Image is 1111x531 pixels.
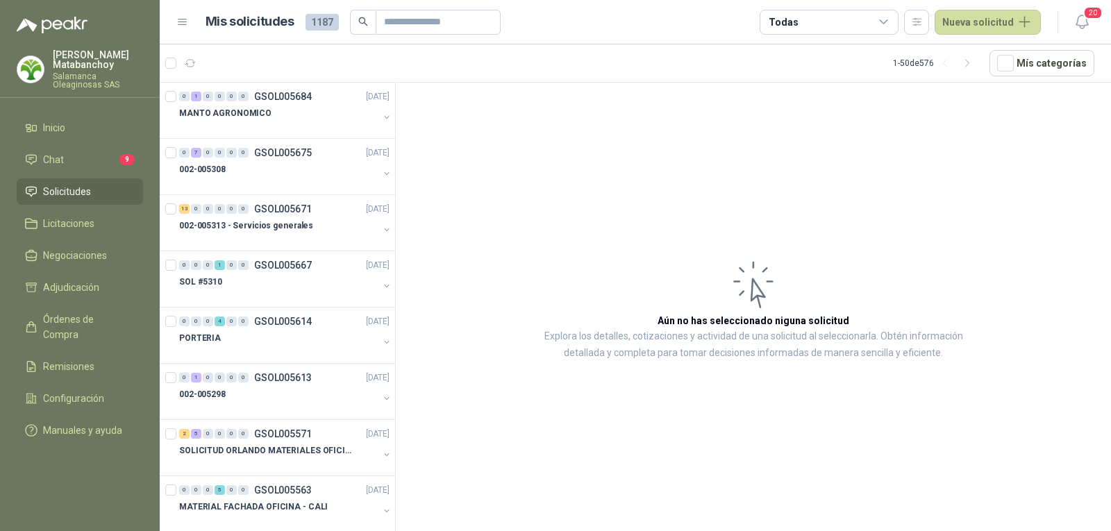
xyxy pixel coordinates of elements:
[17,242,143,269] a: Negociaciones
[43,184,91,199] span: Solicitudes
[226,260,237,270] div: 0
[254,429,312,439] p: GSOL005571
[17,306,143,348] a: Órdenes de Compra
[366,90,390,103] p: [DATE]
[43,423,122,438] span: Manuales y ayuda
[191,204,201,214] div: 0
[179,500,328,514] p: MATERIAL FACHADA OFICINA - CALI
[17,210,143,237] a: Licitaciones
[179,107,272,120] p: MANTO AGRONOMICO
[226,204,237,214] div: 0
[179,88,392,133] a: 0 1 0 0 0 0 GSOL005684[DATE] MANTO AGRONOMICO
[203,429,213,439] div: 0
[17,17,87,33] img: Logo peakr
[989,50,1094,76] button: Mís categorías
[179,276,222,289] p: SOL #5310
[17,146,143,173] a: Chat9
[238,92,249,101] div: 0
[203,92,213,101] div: 0
[535,328,972,362] p: Explora los detalles, cotizaciones y actividad de una solicitud al seleccionarla. Obtén informaci...
[179,485,190,495] div: 0
[179,144,392,189] a: 0 7 0 0 0 0 GSOL005675[DATE] 002-005308
[43,152,64,167] span: Chat
[203,260,213,270] div: 0
[206,12,294,32] h1: Mis solicitudes
[215,485,225,495] div: 5
[215,92,225,101] div: 0
[254,317,312,326] p: GSOL005614
[366,428,390,441] p: [DATE]
[215,260,225,270] div: 1
[1083,6,1103,19] span: 20
[893,52,978,74] div: 1 - 50 de 576
[179,257,392,301] a: 0 0 0 1 0 0 GSOL005667[DATE] SOL #5310
[17,417,143,444] a: Manuales y ayuda
[226,485,237,495] div: 0
[179,317,190,326] div: 0
[17,274,143,301] a: Adjudicación
[254,260,312,270] p: GSOL005667
[366,484,390,497] p: [DATE]
[191,429,201,439] div: 5
[226,148,237,158] div: 0
[43,248,107,263] span: Negociaciones
[203,204,213,214] div: 0
[658,313,849,328] h3: Aún no has seleccionado niguna solicitud
[179,219,313,233] p: 002-005313 - Servicios generales
[191,92,201,101] div: 1
[179,369,392,414] a: 0 1 0 0 0 0 GSOL005613[DATE] 002-005298
[203,485,213,495] div: 0
[43,216,94,231] span: Licitaciones
[43,391,104,406] span: Configuración
[935,10,1041,35] button: Nueva solicitud
[238,148,249,158] div: 0
[769,15,798,30] div: Todas
[226,373,237,382] div: 0
[366,203,390,216] p: [DATE]
[226,92,237,101] div: 0
[17,385,143,412] a: Configuración
[238,429,249,439] div: 0
[43,120,65,135] span: Inicio
[179,148,190,158] div: 0
[215,317,225,326] div: 4
[366,146,390,160] p: [DATE]
[191,373,201,382] div: 1
[53,50,143,69] p: [PERSON_NAME] Matabanchoy
[238,485,249,495] div: 0
[43,280,99,295] span: Adjudicación
[254,148,312,158] p: GSOL005675
[226,429,237,439] div: 0
[179,429,190,439] div: 2
[191,148,201,158] div: 7
[179,388,226,401] p: 002-005298
[215,373,225,382] div: 0
[254,204,312,214] p: GSOL005671
[53,72,143,89] p: Salamanca Oleaginosas SAS
[238,204,249,214] div: 0
[179,482,392,526] a: 0 0 0 5 0 0 GSOL005563[DATE] MATERIAL FACHADA OFICINA - CALI
[254,92,312,101] p: GSOL005684
[358,17,368,26] span: search
[254,485,312,495] p: GSOL005563
[17,115,143,141] a: Inicio
[179,163,226,176] p: 002-005308
[238,260,249,270] div: 0
[179,332,221,345] p: PORTERIA
[179,444,352,457] p: SOLICITUD ORLANDO MATERIALES OFICINA - CALI
[203,317,213,326] div: 0
[366,315,390,328] p: [DATE]
[179,425,392,470] a: 2 5 0 0 0 0 GSOL005571[DATE] SOLICITUD ORLANDO MATERIALES OFICINA - CALI
[215,204,225,214] div: 0
[179,260,190,270] div: 0
[1069,10,1094,35] button: 20
[179,92,190,101] div: 0
[191,485,201,495] div: 0
[179,204,190,214] div: 13
[43,359,94,374] span: Remisiones
[179,201,392,245] a: 13 0 0 0 0 0 GSOL005671[DATE] 002-005313 - Servicios generales
[215,429,225,439] div: 0
[226,317,237,326] div: 0
[203,148,213,158] div: 0
[119,154,135,165] span: 9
